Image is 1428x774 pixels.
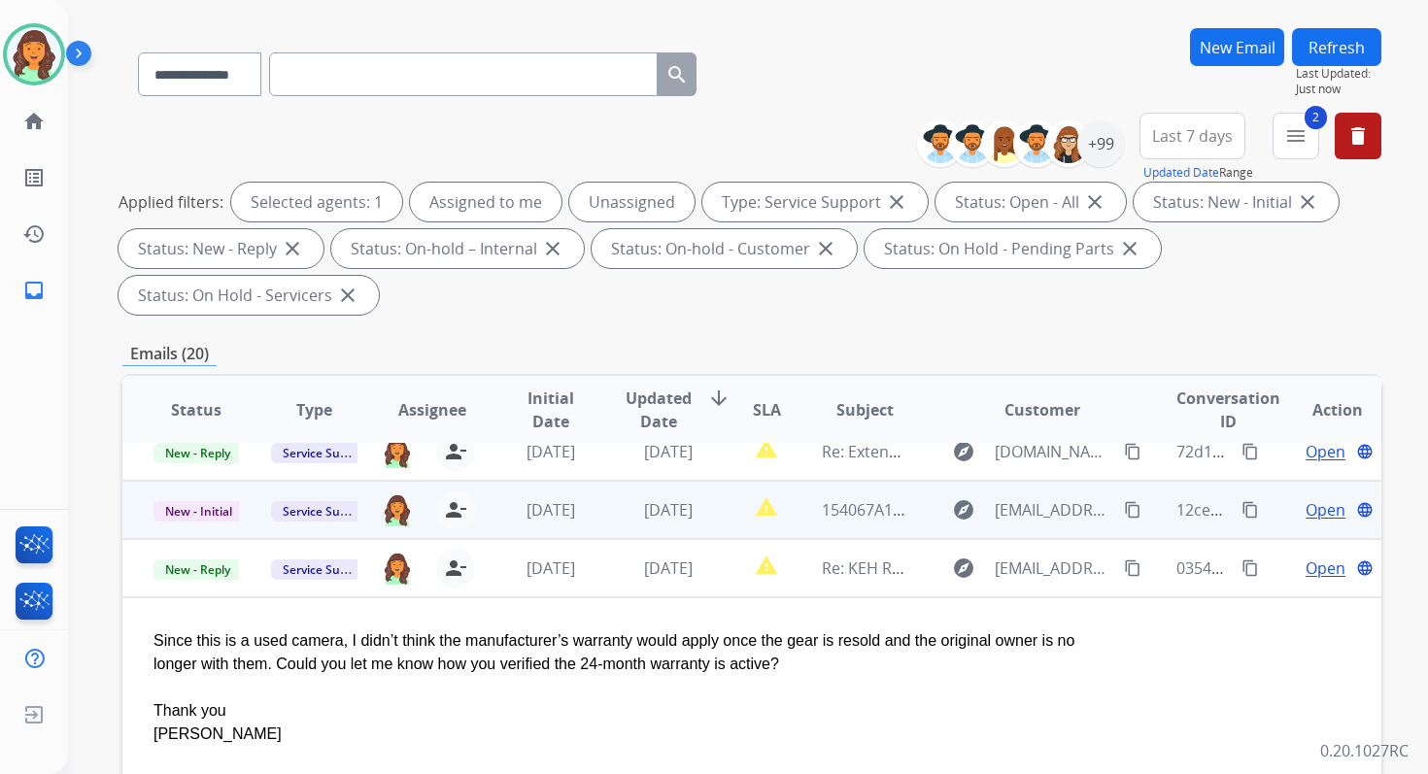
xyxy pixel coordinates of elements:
mat-icon: language [1356,501,1374,519]
button: Last 7 days [1139,113,1245,159]
mat-icon: home [22,110,46,133]
span: New - Reply [153,443,242,463]
mat-icon: language [1356,559,1374,577]
mat-icon: close [336,284,359,307]
mat-icon: explore [952,498,975,522]
span: Conversation ID [1176,387,1280,433]
span: 2 [1305,106,1327,129]
mat-icon: explore [952,440,975,463]
p: 0.20.1027RC [1320,739,1409,762]
mat-icon: close [281,237,304,260]
span: Service Support [271,559,382,580]
p: Emails (20) [122,342,217,366]
mat-icon: language [1356,443,1374,460]
button: Refresh [1292,28,1381,66]
mat-icon: list_alt [22,166,46,189]
span: Open [1306,556,1345,580]
span: SLA [753,398,781,421]
mat-icon: arrow_downward [707,387,731,410]
span: Subject [836,398,894,421]
mat-icon: close [1296,190,1319,214]
mat-icon: close [1083,190,1106,214]
mat-icon: explore [952,556,975,580]
span: [DOMAIN_NAME][EMAIL_ADDRESS][DOMAIN_NAME] [995,440,1113,463]
div: +99 [1077,120,1124,167]
div: Status: On-hold – Internal [331,229,584,268]
mat-icon: report_problem [755,554,778,577]
span: New - Initial [153,501,244,522]
div: Status: Open - All [935,183,1126,221]
img: agent-avatar [382,493,413,526]
mat-icon: search [665,63,689,86]
span: Service Support [271,443,382,463]
button: New Email [1190,28,1284,66]
mat-icon: close [814,237,837,260]
mat-icon: history [22,222,46,246]
mat-icon: delete [1346,124,1370,148]
span: 154067A1A355- REQUESTING PROOF OF PURCHASE [822,499,1194,521]
span: Customer [1004,398,1080,421]
span: Status [171,398,221,421]
mat-icon: close [1118,237,1141,260]
mat-icon: content_copy [1124,501,1141,519]
span: [DATE] [527,499,575,521]
mat-icon: content_copy [1124,443,1141,460]
span: Type [296,398,332,421]
span: Updated Date [626,387,692,433]
span: [EMAIL_ADDRESS][DOMAIN_NAME] [995,556,1113,580]
img: agent-avatar [382,435,413,468]
div: Assigned to me [410,183,561,221]
mat-icon: content_copy [1124,559,1141,577]
img: avatar [7,27,61,82]
mat-icon: close [885,190,908,214]
span: Open [1306,498,1345,522]
button: 2 [1273,113,1319,159]
span: Service Support [271,501,382,522]
mat-icon: content_copy [1241,559,1259,577]
span: New - Reply [153,559,242,580]
span: Assignee [398,398,466,421]
div: Status: New - Initial [1134,183,1339,221]
th: Action [1263,376,1381,444]
div: Unassigned [569,183,695,221]
div: [PERSON_NAME] [153,723,1114,746]
span: Initial Date [507,387,593,433]
mat-icon: person_remove [444,440,467,463]
mat-icon: content_copy [1241,443,1259,460]
mat-icon: inbox [22,279,46,302]
span: Open [1306,440,1345,463]
img: agent-avatar [382,552,413,585]
div: Status: On-hold - Customer [592,229,857,268]
div: Status: On Hold - Pending Parts [865,229,1161,268]
mat-icon: content_copy [1241,501,1259,519]
mat-icon: menu [1284,124,1308,148]
mat-icon: report_problem [755,495,778,519]
mat-icon: report_problem [755,437,778,460]
div: Status: New - Reply [119,229,323,268]
span: [DATE] [527,441,575,462]
span: [DATE] [644,499,693,521]
mat-icon: close [541,237,564,260]
div: Selected agents: 1 [231,183,402,221]
span: [EMAIL_ADDRESS][DOMAIN_NAME] [995,498,1113,522]
div: Since this is a used camera, I didn’t think the manufacturer’s warranty would apply once the gear... [153,629,1114,676]
button: Updated Date [1143,165,1219,181]
p: Applied filters: [119,190,223,214]
span: [DATE] [644,441,693,462]
mat-icon: person_remove [444,556,467,580]
span: Range [1143,164,1253,181]
span: Last Updated: [1296,66,1381,82]
span: Re: KEH Repair [822,557,930,579]
span: Last 7 days [1152,132,1233,140]
span: Just now [1296,82,1381,97]
span: [DATE] [527,557,575,579]
div: Status: On Hold - Servicers [119,276,379,315]
div: Thank you [153,699,1114,723]
div: Type: Service Support [702,183,928,221]
mat-icon: person_remove [444,498,467,522]
span: [DATE] [644,557,693,579]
